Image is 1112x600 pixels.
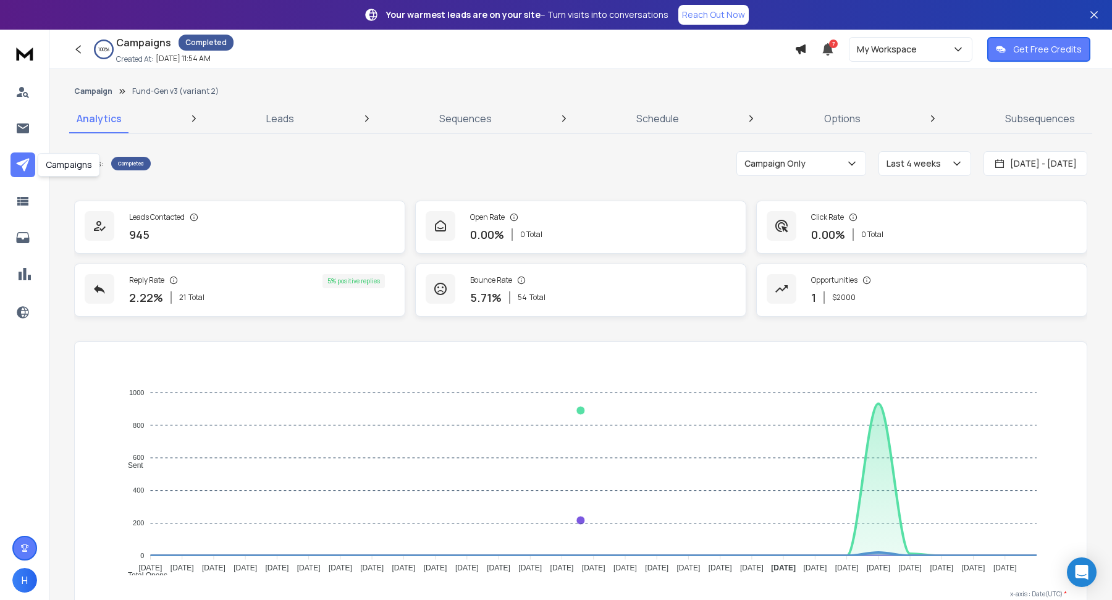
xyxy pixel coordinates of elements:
span: 21 [179,293,186,302]
tspan: [DATE] [138,564,162,572]
tspan: 800 [133,422,144,429]
a: Options [817,104,868,133]
p: 0 Total [520,230,542,240]
p: Campaign Only [744,157,811,170]
tspan: [DATE] [582,564,605,572]
p: Sequences [439,111,492,126]
button: Campaign [74,86,112,96]
button: Get Free Credits [987,37,1090,62]
a: Bounce Rate5.71%54Total [415,264,746,317]
p: 0.00 % [811,226,845,243]
button: H [12,568,37,593]
p: [DATE] 11:54 AM [156,54,211,64]
a: Subsequences [998,104,1082,133]
a: Reach Out Now [678,5,749,25]
div: Completed [179,35,234,51]
tspan: [DATE] [487,564,510,572]
p: Bounce Rate [470,275,512,285]
tspan: [DATE] [898,564,922,572]
span: 7 [829,40,838,48]
tspan: [DATE] [360,564,384,572]
tspan: [DATE] [171,564,194,572]
tspan: [DATE] [392,564,415,572]
tspan: [DATE] [329,564,352,572]
tspan: 600 [133,454,144,461]
p: Leads [266,111,294,126]
a: Open Rate0.00%0 Total [415,201,746,254]
p: Reach Out Now [682,9,745,21]
img: logo [12,42,37,65]
tspan: [DATE] [645,564,668,572]
p: 0 Total [861,230,883,240]
tspan: 400 [133,486,144,494]
p: x-axis : Date(UTC) [95,590,1067,599]
a: Click Rate0.00%0 Total [756,201,1087,254]
tspan: [DATE] [740,564,764,572]
a: Schedule [629,104,686,133]
p: 0.00 % [470,226,504,243]
p: 5.71 % [470,289,502,306]
p: – Turn visits into conversations [386,9,668,21]
tspan: [DATE] [613,564,637,572]
p: Options [824,111,861,126]
div: 5 % positive replies [322,274,385,288]
p: Created At: [116,54,153,64]
tspan: [DATE] [835,564,859,572]
tspan: [DATE] [518,564,542,572]
a: Analytics [69,104,129,133]
a: Leads [259,104,301,133]
h1: Campaigns [116,35,171,50]
p: Reply Rate [129,275,164,285]
p: Click Rate [811,212,844,222]
tspan: [DATE] [771,564,796,572]
tspan: [DATE] [930,564,954,572]
tspan: [DATE] [424,564,447,572]
p: My Workspace [857,43,922,56]
p: Schedule [636,111,679,126]
p: Leads Contacted [129,212,185,222]
tspan: [DATE] [265,564,289,572]
tspan: [DATE] [962,564,985,572]
span: Sent [119,461,143,470]
tspan: [DATE] [550,564,574,572]
a: Reply Rate2.22%21Total5% positive replies [74,264,405,317]
tspan: [DATE] [867,564,890,572]
tspan: [DATE] [234,564,257,572]
p: 945 [129,226,150,243]
tspan: 200 [133,519,144,527]
tspan: [DATE] [297,564,321,572]
p: Analytics [77,111,122,126]
div: Campaigns [38,153,100,177]
p: Get Free Credits [1013,43,1082,56]
div: Completed [111,157,151,170]
p: Open Rate [470,212,505,222]
p: $ 2000 [832,293,856,302]
p: Subsequences [1005,111,1075,126]
p: 2.22 % [129,289,163,306]
div: Open Intercom Messenger [1067,557,1097,587]
span: Total Opens [119,571,167,580]
tspan: [DATE] [202,564,225,572]
tspan: [DATE] [993,564,1017,572]
p: Last 4 weeks [887,157,946,170]
span: Total [188,293,204,302]
p: 100 % [98,46,109,53]
tspan: [DATE] [455,564,479,572]
tspan: [DATE] [804,564,827,572]
p: 1 [811,289,816,306]
button: [DATE] - [DATE] [984,151,1087,176]
strong: Your warmest leads are on your site [386,9,541,20]
p: Fund-Gen v3 (variant 2) [132,86,219,96]
span: Total [529,293,545,302]
tspan: 1000 [129,389,144,396]
tspan: 0 [140,552,144,559]
a: Sequences [432,104,499,133]
p: Opportunities [811,275,857,285]
tspan: [DATE] [677,564,701,572]
a: Leads Contacted945 [74,201,405,254]
a: Opportunities1$2000 [756,264,1087,317]
span: 54 [518,293,527,302]
tspan: [DATE] [709,564,732,572]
